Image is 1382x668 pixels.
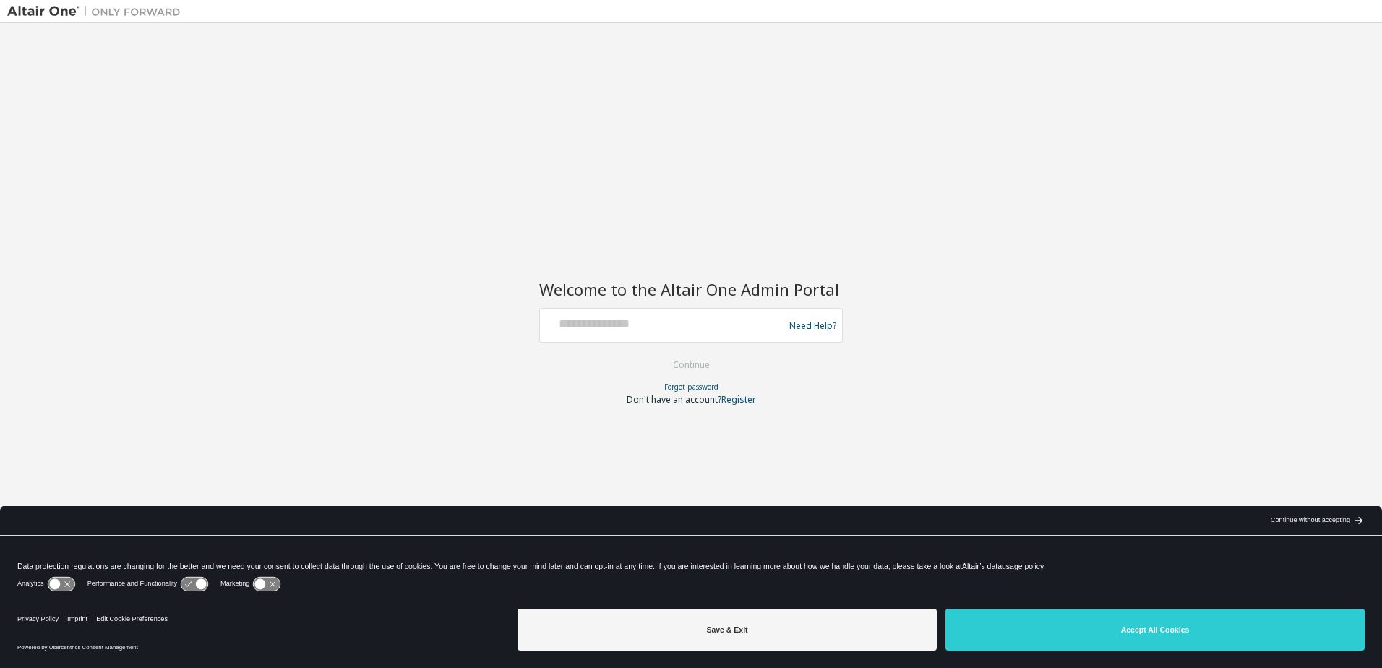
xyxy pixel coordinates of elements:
span: Don't have an account? [627,393,721,406]
h2: Welcome to the Altair One Admin Portal [539,279,843,299]
img: Altair One [7,4,188,19]
a: Register [721,393,756,406]
a: Need Help? [789,325,836,326]
a: Forgot password [664,382,718,392]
